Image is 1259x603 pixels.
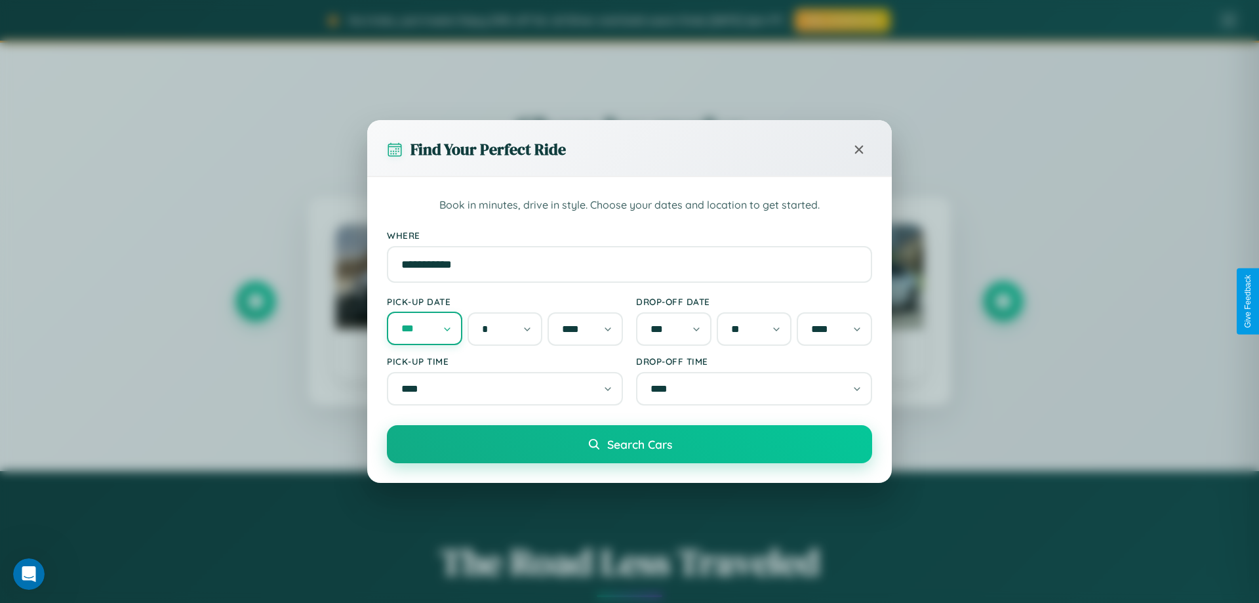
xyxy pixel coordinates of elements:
label: Drop-off Time [636,356,872,367]
p: Book in minutes, drive in style. Choose your dates and location to get started. [387,197,872,214]
label: Pick-up Time [387,356,623,367]
label: Where [387,230,872,241]
button: Search Cars [387,425,872,463]
h3: Find Your Perfect Ride [410,138,566,160]
label: Pick-up Date [387,296,623,307]
span: Search Cars [607,437,672,451]
label: Drop-off Date [636,296,872,307]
